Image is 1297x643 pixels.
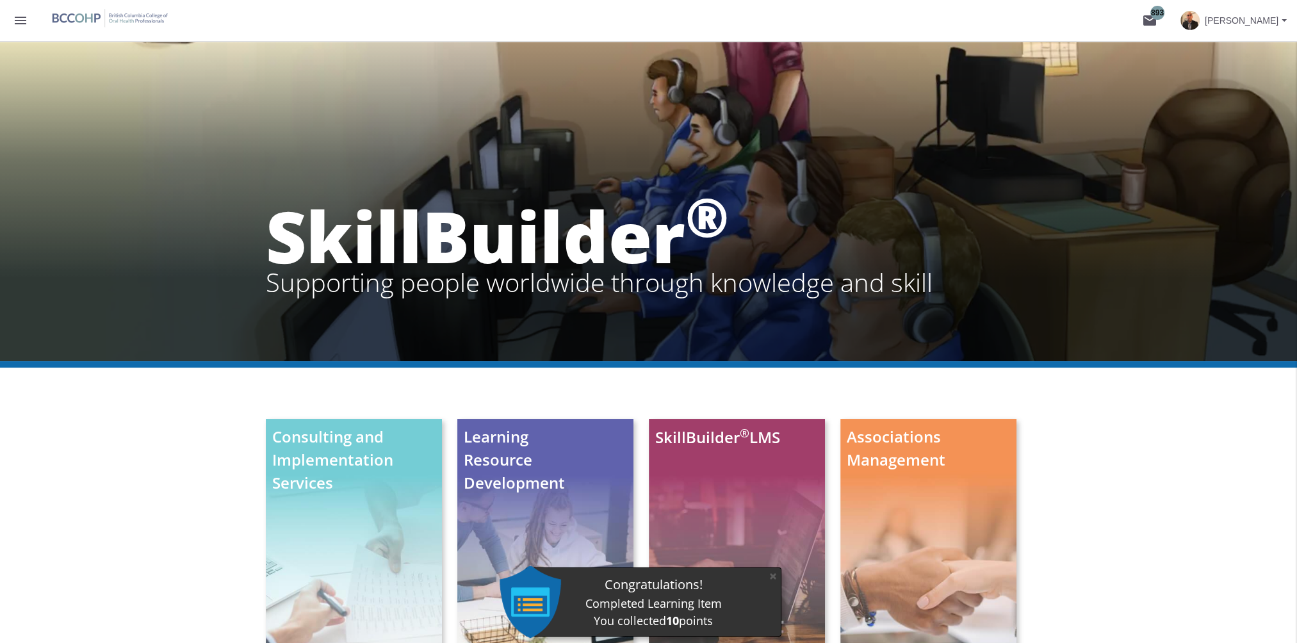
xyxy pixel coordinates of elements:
span: [PERSON_NAME] [1205,9,1278,32]
sup: ® [740,425,749,441]
mat-icon: mail [1142,13,1157,28]
p: Consulting and Implementation Services [266,419,445,501]
small: Supporting people worldwide through knowledge and skill [266,268,933,297]
mat-icon: menu [13,13,28,28]
p: Associations Management [840,419,1016,478]
div: Completed Learning Item [526,596,781,612]
img: logo.png [41,5,182,35]
strong: 10 [666,613,679,628]
button: × [763,563,783,589]
div: Congratulations! [526,576,781,594]
div: You collected points [526,613,781,630]
h1: SkillBuilder [266,204,933,297]
a: SkillBuilder LMS [655,426,780,449]
img: Survey_Large.png [494,566,567,639]
p: Learning Resource Development [457,419,633,501]
sup: ® [685,181,729,252]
